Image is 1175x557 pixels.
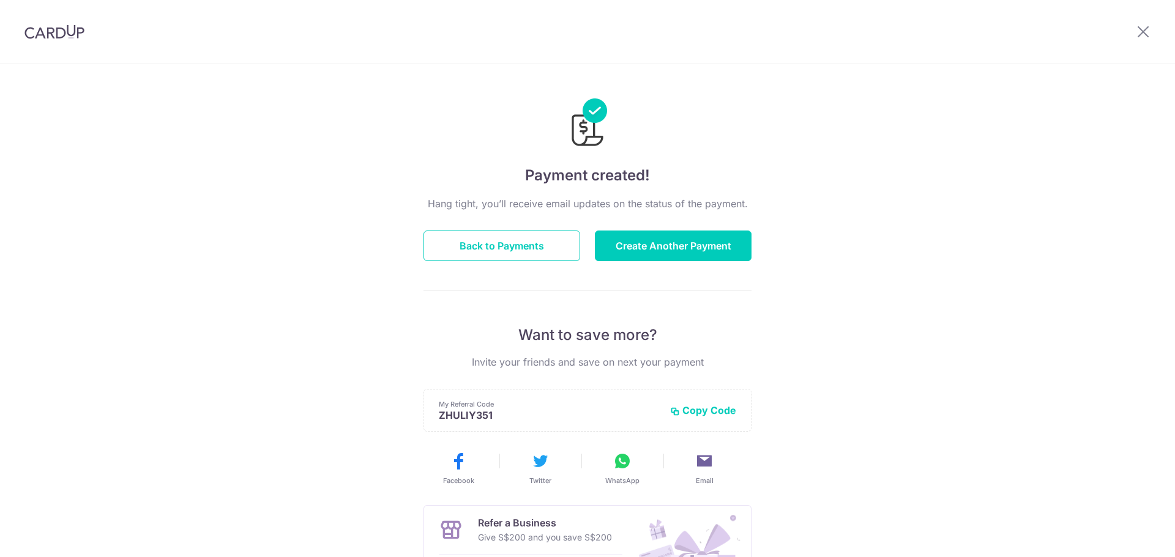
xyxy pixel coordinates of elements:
[423,325,752,345] p: Want to save more?
[423,164,752,186] h4: Payment created!
[478,515,612,530] p: Refer a Business
[1097,520,1163,551] iframe: Opens a widget where you can find more information
[422,451,494,485] button: Facebook
[423,196,752,211] p: Hang tight, you’ll receive email updates on the status of the payment.
[670,404,736,416] button: Copy Code
[595,231,752,261] button: Create Another Payment
[439,399,660,409] p: My Referral Code
[568,98,607,150] img: Payments
[586,451,658,485] button: WhatsApp
[478,530,612,545] p: Give S$200 and you save S$200
[605,476,640,485] span: WhatsApp
[696,476,714,485] span: Email
[668,451,740,485] button: Email
[423,231,580,261] button: Back to Payments
[423,355,752,369] p: Invite your friends and save on next your payment
[529,476,551,485] span: Twitter
[504,451,576,485] button: Twitter
[443,476,474,485] span: Facebook
[439,409,660,421] p: ZHULIY351
[24,24,84,39] img: CardUp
